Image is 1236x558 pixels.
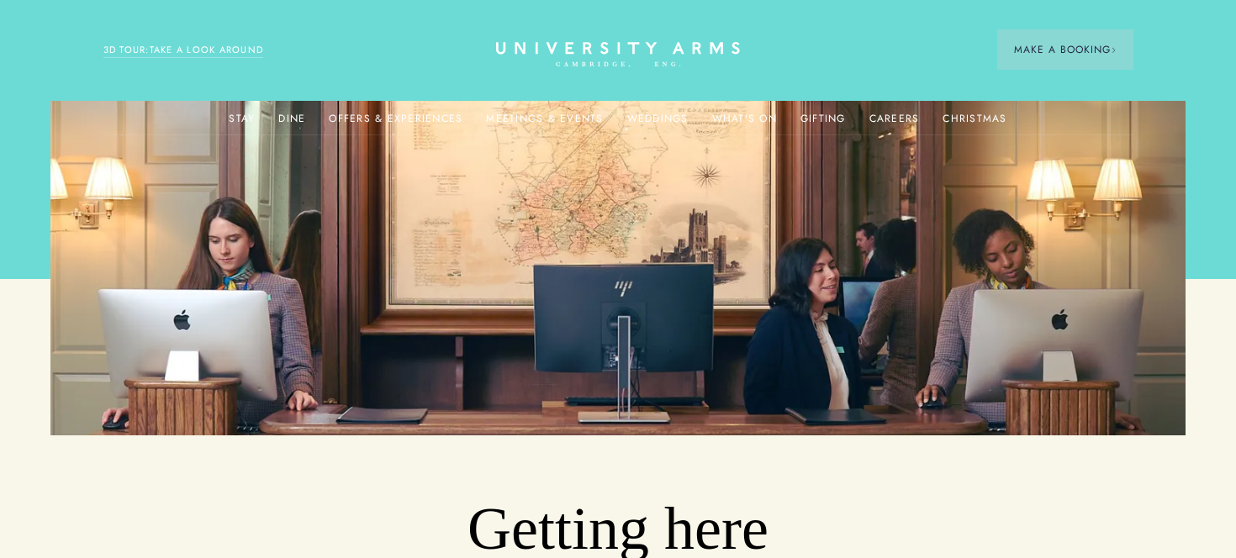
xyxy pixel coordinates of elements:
a: Christmas [943,113,1006,134]
a: Weddings [627,113,689,134]
a: What's On [712,113,777,134]
a: Offers & Experiences [329,113,462,134]
a: Home [496,42,740,68]
a: Dine [278,113,305,134]
a: Gifting [800,113,846,134]
a: 3D TOUR:TAKE A LOOK AROUND [103,43,264,58]
img: image-5623dd55eb3be5e1f220c14097a2109fa32372e4-2048x1119-jpg [50,101,1186,435]
a: Careers [869,113,920,134]
img: Arrow icon [1111,47,1117,53]
button: Make a BookingArrow icon [997,29,1133,70]
a: Stay [229,113,255,134]
a: Meetings & Events [486,113,603,134]
span: Make a Booking [1014,42,1117,57]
